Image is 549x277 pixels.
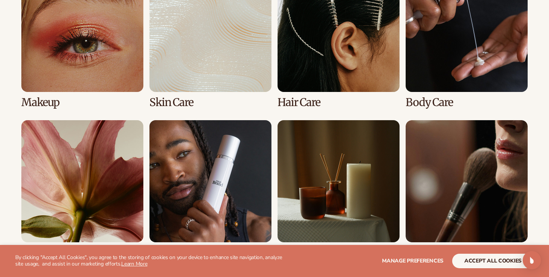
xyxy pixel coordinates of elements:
button: Manage preferences [382,254,443,268]
div: 6 / 8 [149,120,271,259]
p: By clicking "Accept All Cookies", you agree to the storing of cookies on your device to enhance s... [15,254,287,267]
div: 7 / 8 [278,120,400,259]
a: Learn More [121,260,147,267]
h3: Body Care [406,97,528,108]
div: 8 / 8 [406,120,528,259]
h3: Makeup [21,97,143,108]
div: 5 / 8 [21,120,143,259]
span: Manage preferences [382,257,443,264]
button: accept all cookies [452,254,534,268]
h3: Hair Care [278,97,400,108]
h3: Skin Care [149,97,271,108]
div: Open Intercom Messenger [523,251,541,269]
